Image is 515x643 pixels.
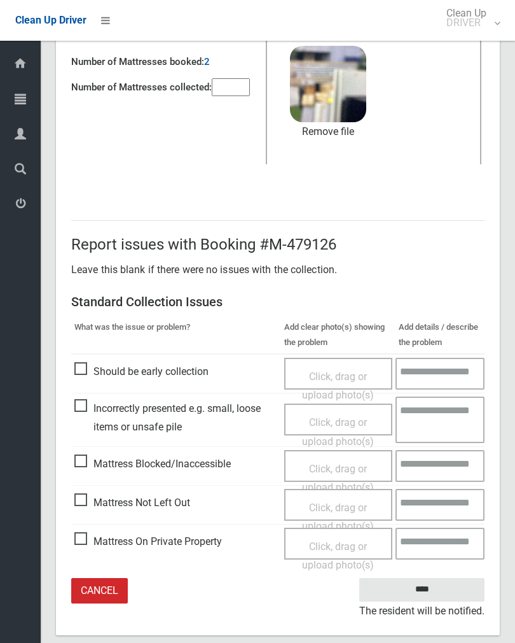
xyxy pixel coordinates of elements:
span: Mattress On Private Property [74,532,222,551]
p: Leave this blank if there were no issues with the collection. [71,260,484,279]
span: Click, drag or upload photo(s) [302,371,374,402]
h4: 2 [204,57,210,67]
th: Add details / describe the problem [395,316,484,354]
h4: Number of Mattresses collected: [71,82,212,93]
h2: Report issues with Booking #M-479126 [71,236,484,253]
h3: Standard Collection Issues [71,295,484,309]
small: The resident will be notified. [359,602,484,621]
span: Click, drag or upload photo(s) [302,416,374,448]
th: What was the issue or problem? [71,316,281,354]
h4: Number of Mattresses booked: [71,57,204,67]
th: Add clear photo(s) showing the problem [281,316,396,354]
a: Remove file [290,122,366,141]
span: Click, drag or upload photo(s) [302,541,374,572]
small: DRIVER [446,18,486,27]
span: Mattress Blocked/Inaccessible [74,455,231,474]
span: Incorrectly presented e.g. small, loose items or unsafe pile [74,399,278,437]
span: Click, drag or upload photo(s) [302,502,374,533]
span: Clean Up [440,8,499,27]
a: Clean Up Driver [15,11,86,30]
a: Cancel [71,578,128,604]
span: Mattress Not Left Out [74,493,190,512]
span: Click, drag or upload photo(s) [302,463,374,494]
span: Clean Up Driver [15,14,86,26]
span: Should be early collection [74,362,209,381]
